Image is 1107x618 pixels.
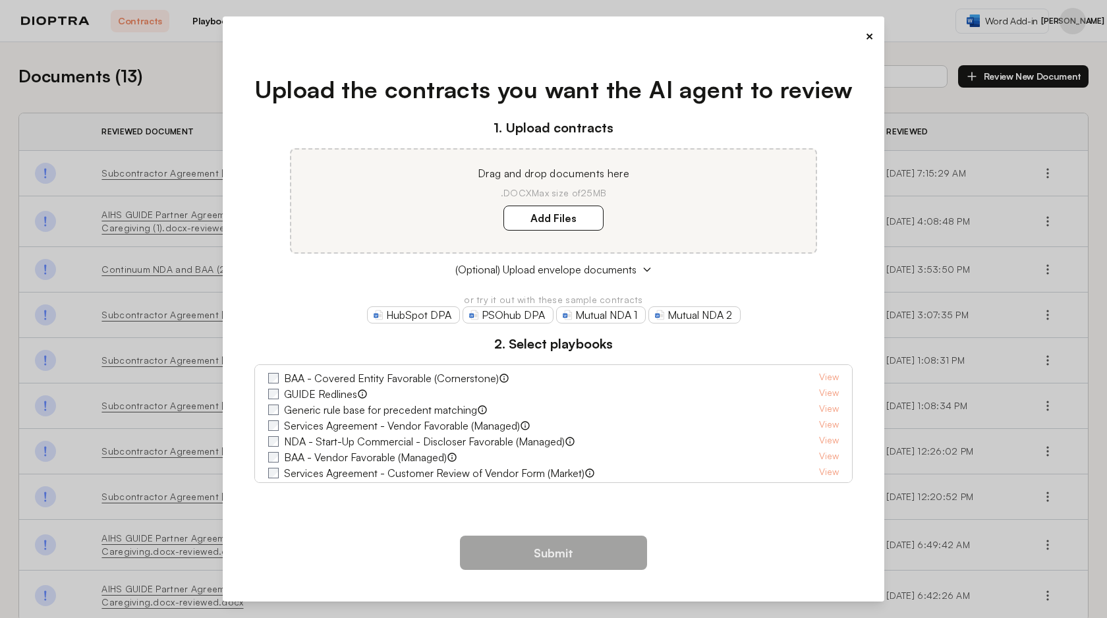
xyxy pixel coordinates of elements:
[284,449,447,465] label: BAA - Vendor Favorable (Managed)
[503,206,604,231] label: Add Files
[254,118,853,138] h3: 1. Upload contracts
[307,186,800,200] p: .DOCX Max size of 25MB
[648,306,741,323] a: Mutual NDA 2
[307,165,800,181] p: Drag and drop documents here
[254,72,853,107] h1: Upload the contracts you want the AI agent to review
[819,370,839,386] a: View
[865,27,874,45] button: ×
[284,434,565,449] label: NDA - Start-Up Commercial - Discloser Favorable (Managed)
[819,418,839,434] a: View
[284,386,357,402] label: GUIDE Redlines
[819,465,839,481] a: View
[463,306,553,323] a: PSOhub DPA
[819,386,839,402] a: View
[284,370,499,386] label: BAA - Covered Entity Favorable (Cornerstone)
[254,334,853,354] h3: 2. Select playbooks
[284,465,584,481] label: Services Agreement - Customer Review of Vendor Form (Market)
[284,402,477,418] label: Generic rule base for precedent matching
[284,418,520,434] label: Services Agreement - Vendor Favorable (Managed)
[819,434,839,449] a: View
[455,262,637,277] span: (Optional) Upload envelope documents
[284,481,500,497] label: NDA - Commercial - Party Agnostic (Managed)
[819,402,839,418] a: View
[819,449,839,465] a: View
[460,536,647,570] button: Submit
[254,262,853,277] button: (Optional) Upload envelope documents
[819,481,839,497] a: View
[367,306,460,323] a: HubSpot DPA
[556,306,646,323] a: Mutual NDA 1
[254,293,853,306] p: or try it out with these sample contracts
